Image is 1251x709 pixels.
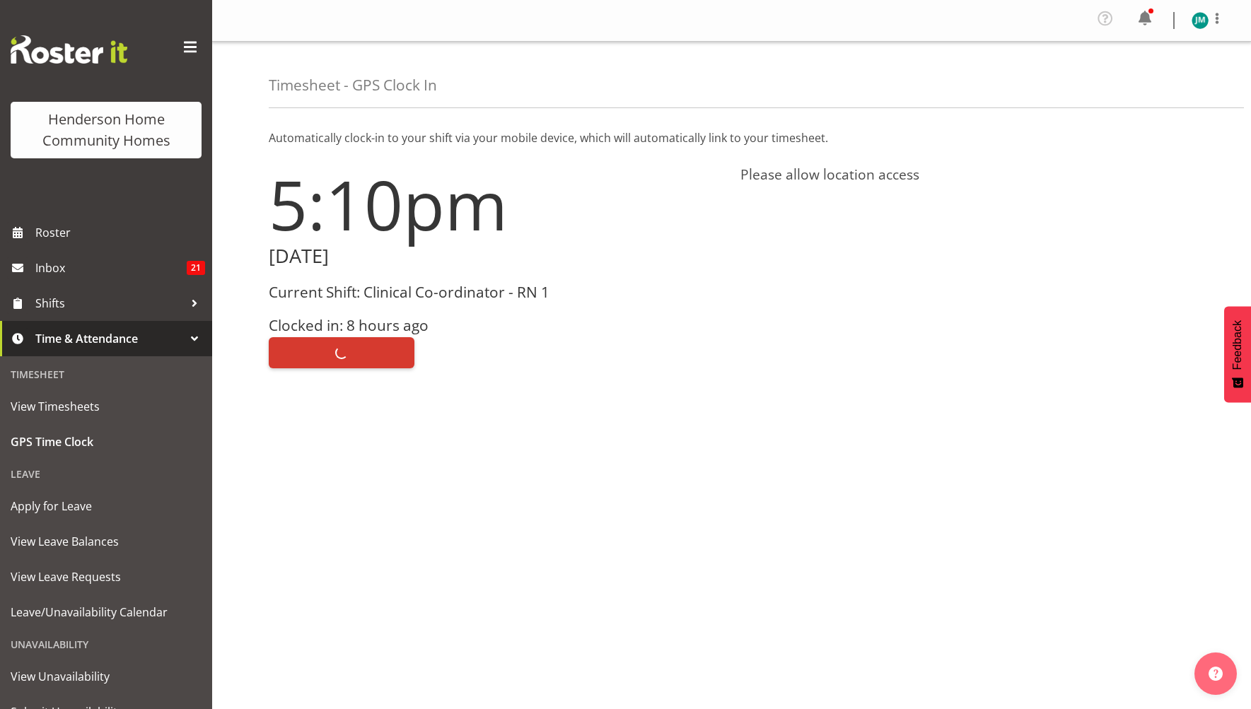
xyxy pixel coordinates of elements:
img: help-xxl-2.png [1209,667,1223,681]
h2: [DATE] [269,245,723,267]
span: View Leave Requests [11,566,202,587]
div: Unavailability [4,630,209,659]
button: Feedback - Show survey [1224,306,1251,402]
span: Feedback [1231,320,1244,370]
div: Timesheet [4,360,209,389]
img: Rosterit website logo [11,35,127,64]
span: GPS Time Clock [11,431,202,452]
p: Automatically clock-in to your shift via your mobile device, which will automatically link to you... [269,129,1194,146]
span: Shifts [35,293,184,314]
a: View Timesheets [4,389,209,424]
h3: Clocked in: 8 hours ago [269,317,723,334]
span: Apply for Leave [11,496,202,517]
span: Inbox [35,257,187,279]
h4: Please allow location access [740,166,1195,183]
a: GPS Time Clock [4,424,209,459]
div: Leave [4,459,209,488]
span: Leave/Unavailability Calendar [11,602,202,623]
span: Roster [35,222,205,243]
h4: Timesheet - GPS Clock In [269,77,437,93]
a: Leave/Unavailability Calendar [4,594,209,630]
a: View Leave Requests [4,559,209,594]
a: View Leave Balances [4,524,209,559]
div: Henderson Home Community Homes [25,109,187,151]
h1: 5:10pm [269,166,723,242]
h3: Current Shift: Clinical Co-ordinator - RN 1 [269,284,723,300]
a: Apply for Leave [4,488,209,524]
a: View Unavailability [4,659,209,694]
img: johanna-molina8557.jpg [1192,12,1209,29]
span: 21 [187,261,205,275]
span: View Timesheets [11,396,202,417]
span: View Unavailability [11,666,202,687]
span: View Leave Balances [11,531,202,552]
span: Time & Attendance [35,328,184,349]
